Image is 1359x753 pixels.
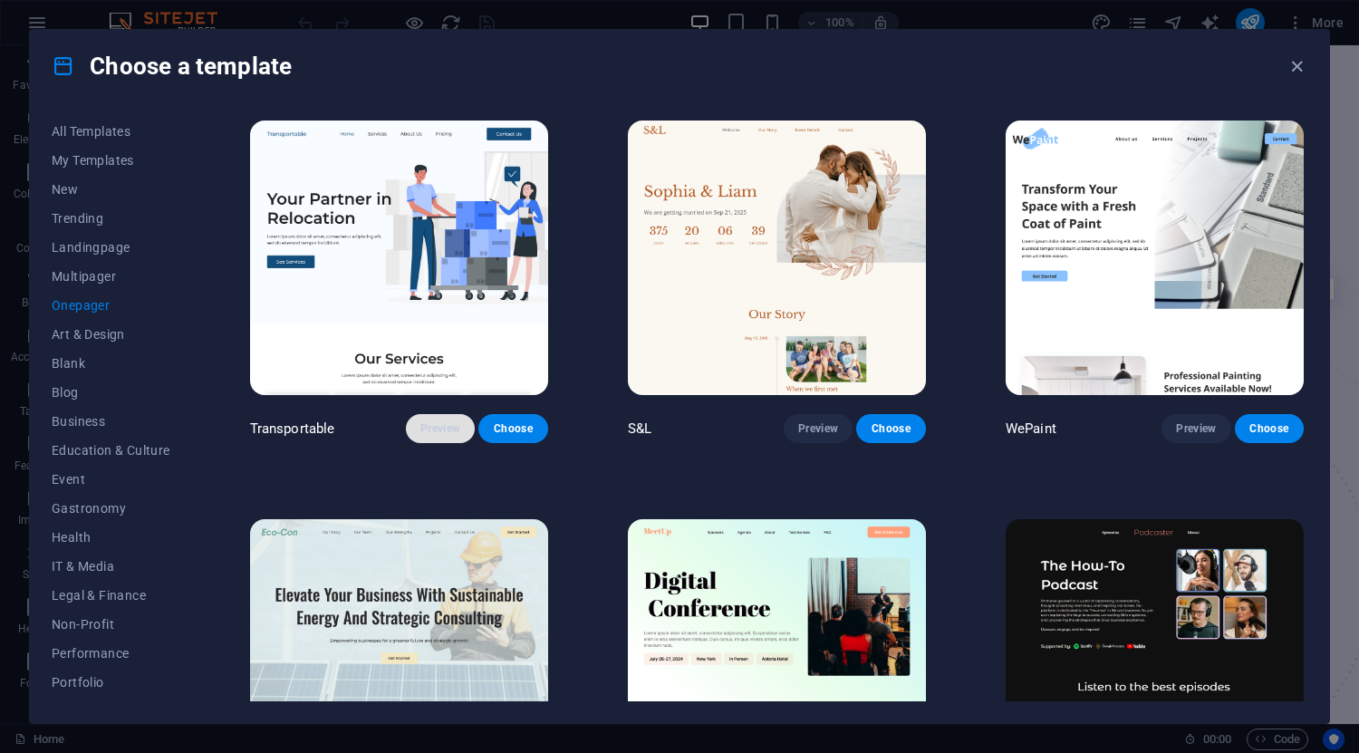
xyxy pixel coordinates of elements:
button: Services [52,697,170,726]
span: Preview [1176,421,1216,436]
button: Health [52,523,170,552]
button: Legal & Finance [52,581,170,610]
p: S&L [628,420,651,438]
button: Preview [784,414,853,443]
span: My Templates [52,153,170,168]
span: Performance [52,646,170,661]
span: Preview [798,421,838,436]
button: Choose [1235,414,1304,443]
span: Blog [52,385,170,400]
button: Blank [52,349,170,378]
span: All Templates [52,124,170,139]
span: Business [52,414,170,429]
button: Landingpage [52,233,170,262]
button: Art & Design [52,320,170,349]
button: Performance [52,639,170,668]
span: Choose [1249,421,1289,436]
span: New [52,182,170,197]
button: Onepager [52,291,170,320]
button: Choose [478,414,547,443]
span: Trending [52,211,170,226]
button: Preview [406,414,475,443]
span: IT & Media [52,559,170,574]
span: Health [52,530,170,545]
span: Education & Culture [52,443,170,458]
span: Multipager [52,269,170,284]
span: Non-Profit [52,617,170,632]
span: Gastronomy [52,501,170,516]
img: S&L [628,121,926,395]
span: Portfolio [52,675,170,690]
button: Event [52,465,170,494]
p: Transportable [250,420,335,438]
button: Business [52,407,170,436]
p: WePaint [1006,420,1056,438]
span: Choose [493,421,533,436]
button: Non-Profit [52,610,170,639]
button: Blog [52,378,170,407]
button: Trending [52,204,170,233]
button: All Templates [52,117,170,146]
button: Preview [1161,414,1230,443]
span: Choose [871,421,911,436]
span: Onepager [52,298,170,313]
span: Landingpage [52,240,170,255]
img: Transportable [250,121,548,395]
button: New [52,175,170,204]
span: Art & Design [52,327,170,342]
span: Legal & Finance [52,588,170,603]
h4: Choose a template [52,52,292,81]
button: Education & Culture [52,436,170,465]
button: My Templates [52,146,170,175]
button: Multipager [52,262,170,291]
span: Blank [52,356,170,371]
span: Event [52,472,170,487]
img: WePaint [1006,121,1304,395]
button: Portfolio [52,668,170,697]
span: Preview [420,421,460,436]
button: IT & Media [52,552,170,581]
button: Choose [856,414,925,443]
button: Gastronomy [52,494,170,523]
